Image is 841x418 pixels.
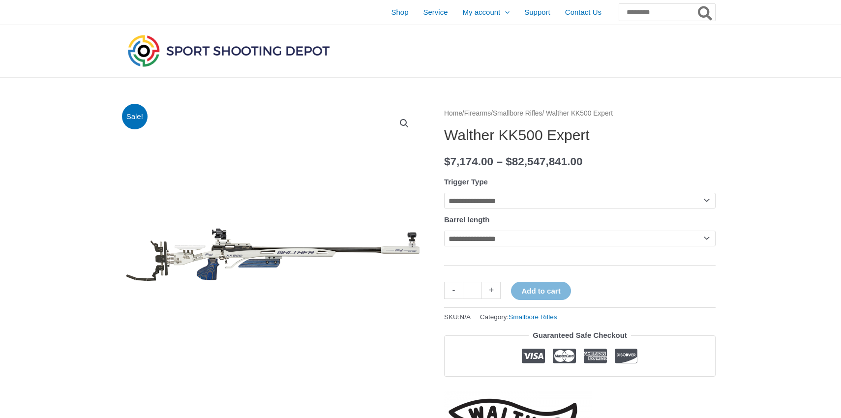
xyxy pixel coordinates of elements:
[444,178,488,186] label: Trigger Type
[444,155,451,168] span: $
[444,155,493,168] bdi: 7,174.00
[444,215,490,224] label: Barrel length
[444,110,462,117] a: Home
[529,328,631,342] legend: Guaranteed Safe Checkout
[125,107,420,402] img: Walther KK500 Expert
[444,126,716,144] h1: Walther KK500 Expert
[480,311,557,323] span: Category:
[125,32,332,69] img: Sport Shooting Depot
[444,282,463,299] a: -
[463,282,482,299] input: Product quantity
[496,155,503,168] span: –
[493,110,542,117] a: Smallbore Rifles
[509,313,557,321] a: Smallbore Rifles
[464,110,491,117] a: Firearms
[506,155,512,168] span: $
[395,115,413,132] a: View full-screen image gallery
[696,4,715,21] button: Search
[482,282,501,299] a: +
[122,104,148,130] span: Sale!
[460,313,471,321] span: N/A
[444,107,716,120] nav: Breadcrumb
[511,282,571,300] button: Add to cart
[506,155,582,168] bdi: 82,547,841.00
[444,311,471,323] span: SKU:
